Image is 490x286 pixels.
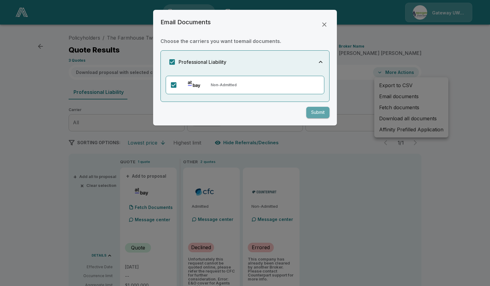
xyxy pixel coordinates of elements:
h6: Email Documents [160,17,211,27]
p: Non-Admitted [211,82,237,88]
h6: Choose the carriers you want to email documents . [160,37,330,45]
h6: Professional Liability [179,58,226,66]
div: At-BayNon-Admitted [166,76,324,94]
button: Submit [306,107,330,118]
img: At-Bay [180,80,208,89]
button: Professional Liability [161,51,329,73]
